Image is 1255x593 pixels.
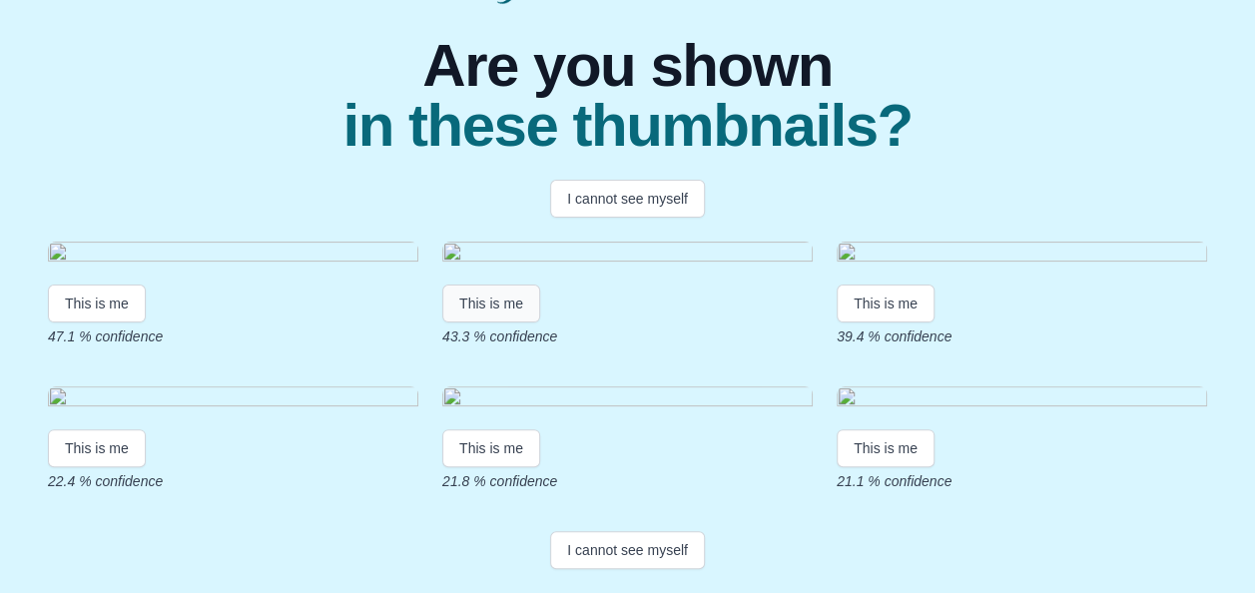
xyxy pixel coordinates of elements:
img: f97cf24783c637295aa5288e467c77296c27585b.gif [48,386,418,413]
button: This is me [48,285,146,322]
img: 90739a9cf27c029b842bf4c10994c0d61dc4c762.gif [48,242,418,269]
span: Are you shown [342,36,912,96]
p: 39.4 % confidence [837,326,1207,346]
button: This is me [442,285,540,322]
img: 7a5c44f3b66d3ea5236d26c7b238152e2f69a19d.gif [442,386,813,413]
p: 21.8 % confidence [442,471,813,491]
button: This is me [837,429,935,467]
button: This is me [837,285,935,322]
p: 21.1 % confidence [837,471,1207,491]
img: 2eade01a1506475c20f3af784e34af6330fddcdb.gif [837,386,1207,413]
img: 2c85c3bc0e51e787d60ca505f8ddba46d414d730.gif [837,242,1207,269]
img: 0d01c49d359b4ef3aa4b3f8123ad690690330173.gif [442,242,813,269]
button: This is me [48,429,146,467]
button: This is me [442,429,540,467]
button: I cannot see myself [550,531,705,569]
p: 47.1 % confidence [48,326,418,346]
p: 43.3 % confidence [442,326,813,346]
p: 22.4 % confidence [48,471,418,491]
span: in these thumbnails? [342,96,912,156]
button: I cannot see myself [550,180,705,218]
